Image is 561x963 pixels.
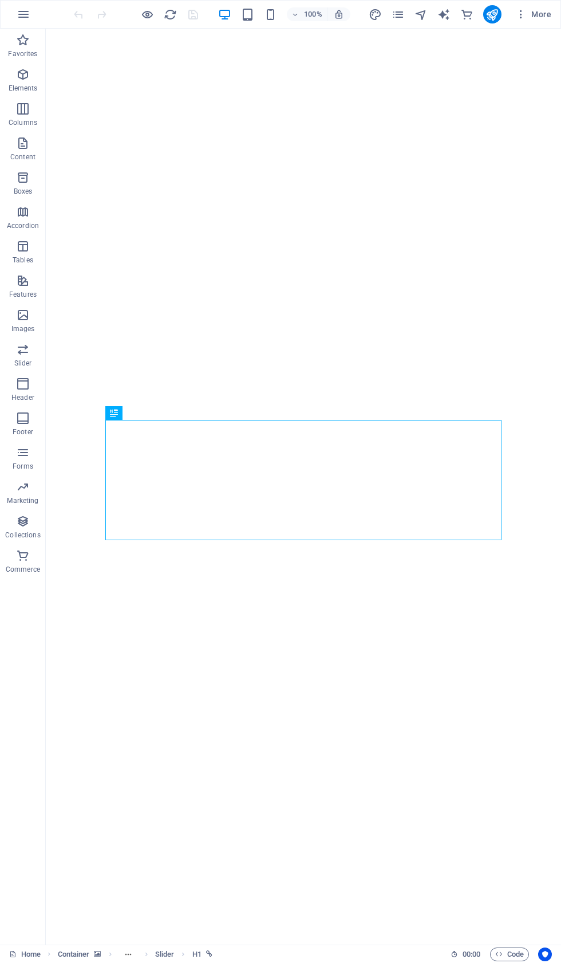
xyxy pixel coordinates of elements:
[437,8,451,21] i: AI Writer
[485,8,499,21] i: Publish
[5,530,40,540] p: Collections
[334,9,344,19] i: On resize automatically adjust zoom level to fit chosen device.
[7,496,38,505] p: Marketing
[94,951,101,957] i: This element contains a background
[538,948,552,961] button: Usercentrics
[483,5,501,23] button: publish
[414,8,428,21] i: Navigator
[287,7,327,21] button: 100%
[10,152,35,162] p: Content
[6,565,40,574] p: Commerce
[460,7,474,21] button: commerce
[13,462,33,471] p: Forms
[392,7,405,21] button: pages
[14,359,32,368] p: Slider
[13,256,33,265] p: Tables
[11,393,34,402] p: Header
[9,84,38,93] p: Elements
[58,948,90,961] span: Click to select. Double-click to edit
[460,8,473,21] i: Commerce
[9,290,37,299] p: Features
[9,118,37,127] p: Columns
[511,5,556,23] button: More
[304,7,322,21] h6: 100%
[11,324,35,333] p: Images
[58,948,212,961] nav: breadcrumb
[392,8,405,21] i: Pages (Ctrl+Alt+S)
[369,8,382,21] i: Design (Ctrl+Alt+Y)
[369,7,382,21] button: design
[495,948,524,961] span: Code
[206,951,212,957] i: This element is linked
[8,49,37,58] p: Favorites
[471,950,472,958] span: :
[451,948,481,961] h6: Session time
[13,427,33,437] p: Footer
[490,948,529,961] button: Code
[515,9,551,20] span: More
[437,7,451,21] button: text_generator
[7,221,39,230] p: Accordion
[155,948,175,961] span: Click to select. Double-click to edit
[9,948,41,961] a: Click to cancel selection. Double-click to open Pages
[414,7,428,21] button: navigator
[163,7,177,21] button: reload
[192,948,202,961] span: Click to select. Double-click to edit
[14,187,33,196] p: Boxes
[140,7,154,21] button: Click here to leave preview mode and continue editing
[463,948,480,961] span: 00 00
[164,8,177,21] i: Reload page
